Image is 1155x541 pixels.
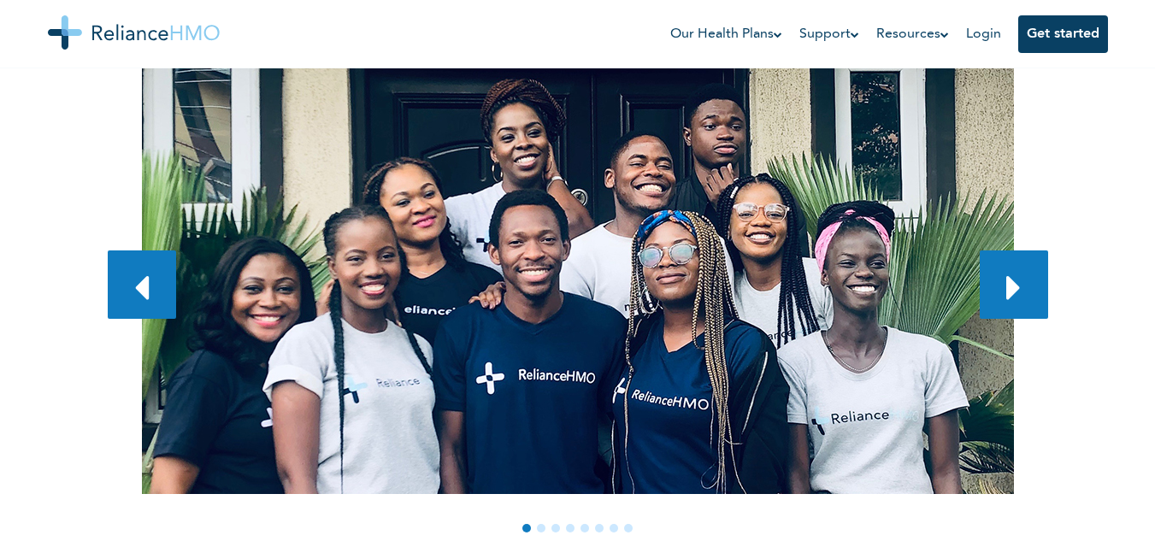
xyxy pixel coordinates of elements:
img: Reliance HMO's Logo [48,15,220,50]
a: Resources [876,24,949,44]
a: Login [966,27,1001,41]
a: Support [799,24,859,44]
a: Our Health Plans [670,24,782,44]
button: Get started [1018,15,1108,53]
img: rhmo-1.jpg [142,67,1014,494]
